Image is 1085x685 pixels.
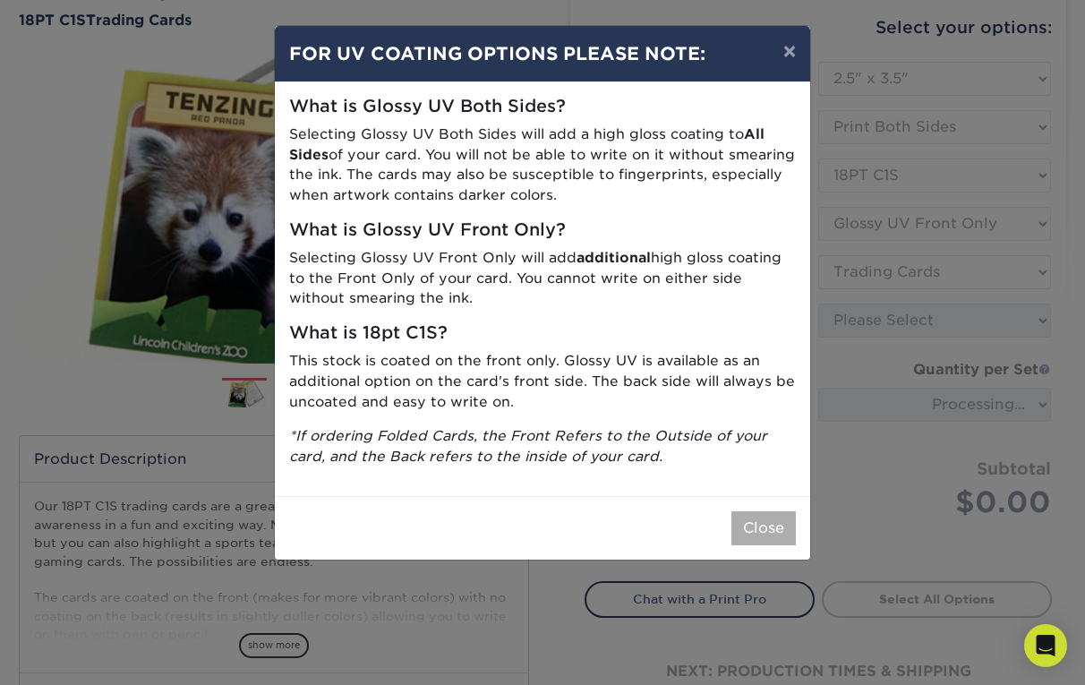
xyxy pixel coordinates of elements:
p: Selecting Glossy UV Both Sides will add a high gloss coating to of your card. You will not be abl... [289,124,796,206]
h4: FOR UV COATING OPTIONS PLEASE NOTE: [289,40,796,67]
h5: What is Glossy UV Both Sides? [289,97,796,117]
button: × [769,26,810,76]
p: This stock is coated on the front only. Glossy UV is available as an additional option on the car... [289,351,796,412]
h5: What is 18pt C1S? [289,323,796,344]
i: *If ordering Folded Cards, the Front Refers to the Outside of your card, and the Back refers to t... [289,427,767,465]
strong: additional [577,249,651,266]
strong: All Sides [289,125,765,163]
p: Selecting Glossy UV Front Only will add high gloss coating to the Front Only of your card. You ca... [289,248,796,309]
h5: What is Glossy UV Front Only? [289,220,796,241]
div: Open Intercom Messenger [1024,624,1067,667]
button: Close [731,511,796,545]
